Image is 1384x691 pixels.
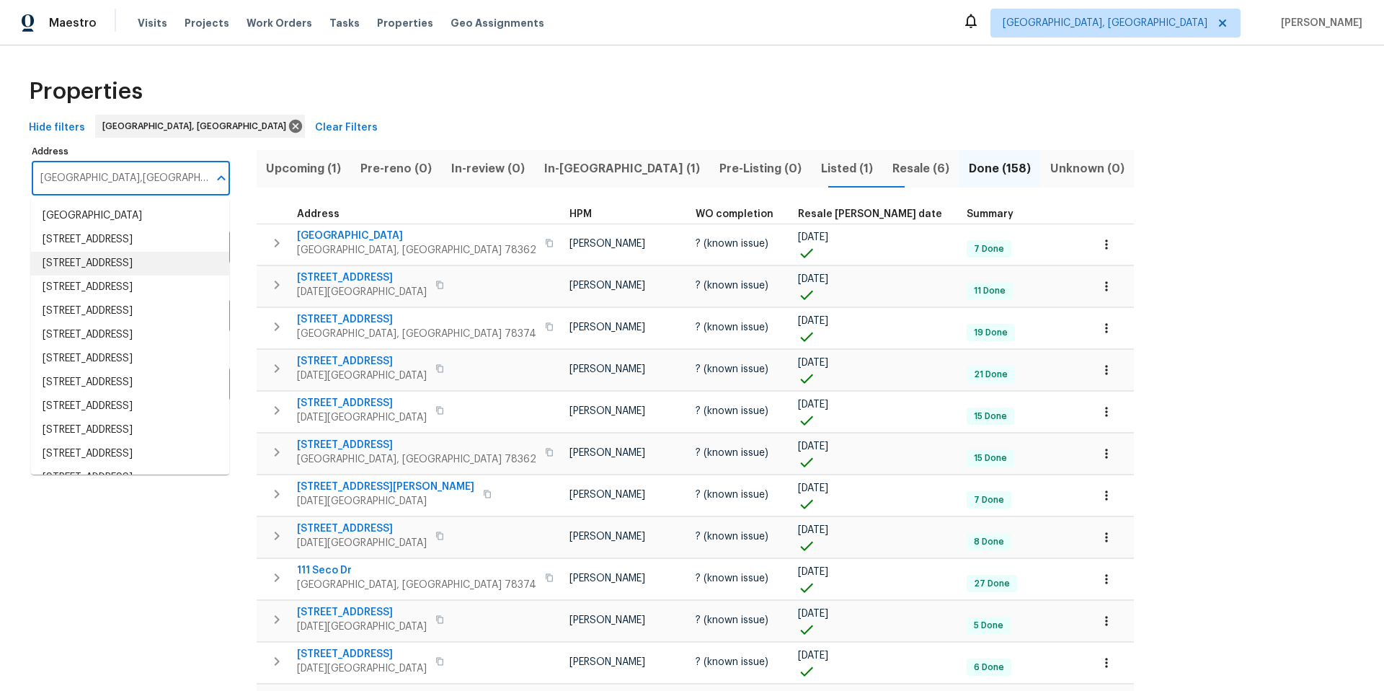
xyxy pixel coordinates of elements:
[798,274,828,284] span: [DATE]
[696,615,768,625] span: ? (known issue)
[544,159,701,179] span: In-[GEOGRAPHIC_DATA] (1)
[798,567,828,577] span: [DATE]
[297,285,427,299] span: [DATE][GEOGRAPHIC_DATA]
[297,354,427,369] span: [STREET_ADDRESS]
[31,442,229,466] li: [STREET_ADDRESS]
[31,418,229,442] li: [STREET_ADDRESS]
[696,532,768,542] span: ? (known issue)
[29,84,143,99] span: Properties
[265,159,342,179] span: Upcoming (1)
[360,159,433,179] span: Pre-reno (0)
[32,162,208,195] input: Search ...
[967,209,1013,219] span: Summary
[31,204,229,228] li: [GEOGRAPHIC_DATA]
[377,16,433,30] span: Properties
[49,16,97,30] span: Maestro
[798,483,828,493] span: [DATE]
[798,651,828,661] span: [DATE]
[967,159,1032,179] span: Done (158)
[798,525,828,535] span: [DATE]
[31,299,229,323] li: [STREET_ADDRESS]
[23,115,91,141] button: Hide filters
[297,521,427,536] span: [STREET_ADDRESS]
[696,281,768,291] span: ? (known issue)
[31,276,229,299] li: [STREET_ADDRESS]
[798,358,828,368] span: [DATE]
[297,229,536,243] span: [GEOGRAPHIC_DATA]
[1003,16,1207,30] span: [GEOGRAPHIC_DATA], [GEOGRAPHIC_DATA]
[719,159,803,179] span: Pre-Listing (0)
[569,322,645,333] span: [PERSON_NAME]
[297,647,427,661] span: [STREET_ADDRESS]
[31,252,229,276] li: [STREET_ADDRESS]
[185,16,229,30] span: Projects
[31,371,229,395] li: [STREET_ADDRESS]
[102,119,292,133] span: [GEOGRAPHIC_DATA], [GEOGRAPHIC_DATA]
[297,327,536,341] span: [GEOGRAPHIC_DATA], [GEOGRAPHIC_DATA] 78374
[297,605,427,620] span: [STREET_ADDRESS]
[798,609,828,619] span: [DATE]
[798,441,828,452] span: [DATE]
[968,536,1010,548] span: 8 Done
[451,16,544,30] span: Geo Assignments
[297,661,427,676] span: [DATE][GEOGRAPHIC_DATA]
[1275,16,1362,30] span: [PERSON_NAME]
[968,578,1016,590] span: 27 Done
[31,466,229,490] li: [STREET_ADDRESS]
[968,661,1010,674] span: 6 Done
[968,327,1013,339] span: 19 Done
[696,406,768,416] span: ? (known issue)
[451,159,526,179] span: In-review (0)
[1049,159,1125,179] span: Unknown (0)
[297,312,536,327] span: [STREET_ADDRESS]
[696,322,768,333] span: ? (known issue)
[329,18,360,28] span: Tasks
[31,395,229,418] li: [STREET_ADDRESS]
[696,573,768,584] span: ? (known issue)
[798,232,828,242] span: [DATE]
[968,369,1013,381] span: 21 Done
[95,115,305,138] div: [GEOGRAPHIC_DATA], [GEOGRAPHIC_DATA]
[968,243,1010,255] span: 7 Done
[297,396,427,410] span: [STREET_ADDRESS]
[32,147,230,156] label: Address
[297,536,427,550] span: [DATE][GEOGRAPHIC_DATA]
[968,452,1013,465] span: 15 Done
[798,209,942,219] span: Resale [PERSON_NAME] date
[968,285,1011,297] span: 11 Done
[297,620,427,634] span: [DATE][GEOGRAPHIC_DATA]
[247,16,312,30] span: Work Orders
[297,480,474,494] span: [STREET_ADDRESS][PERSON_NAME]
[798,400,828,410] span: [DATE]
[696,448,768,458] span: ? (known issue)
[696,364,768,374] span: ? (known issue)
[696,209,773,219] span: WO completion
[211,168,231,188] button: Close
[138,16,167,30] span: Visits
[569,490,645,500] span: [PERSON_NAME]
[696,490,768,500] span: ? (known issue)
[569,615,645,625] span: [PERSON_NAME]
[297,494,474,509] span: [DATE][GEOGRAPHIC_DATA]
[31,347,229,371] li: [STREET_ADDRESS]
[569,281,645,291] span: [PERSON_NAME]
[569,364,645,374] span: [PERSON_NAME]
[569,532,645,542] span: [PERSON_NAME]
[309,115,383,141] button: Clear Filters
[297,410,427,425] span: [DATE][GEOGRAPHIC_DATA]
[297,243,536,258] span: [GEOGRAPHIC_DATA], [GEOGRAPHIC_DATA] 78362
[968,410,1013,423] span: 15 Done
[569,209,592,219] span: HPM
[31,323,229,347] li: [STREET_ADDRESS]
[968,620,1009,632] span: 5 Done
[31,228,229,252] li: [STREET_ADDRESS]
[315,119,378,137] span: Clear Filters
[968,494,1010,506] span: 7 Done
[297,563,536,578] span: 111 Seco Dr
[820,159,874,179] span: Listed (1)
[297,452,536,467] span: [GEOGRAPHIC_DATA], [GEOGRAPHIC_DATA] 78362
[569,657,645,667] span: [PERSON_NAME]
[569,573,645,584] span: [PERSON_NAME]
[696,239,768,249] span: ? (known issue)
[891,159,950,179] span: Resale (6)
